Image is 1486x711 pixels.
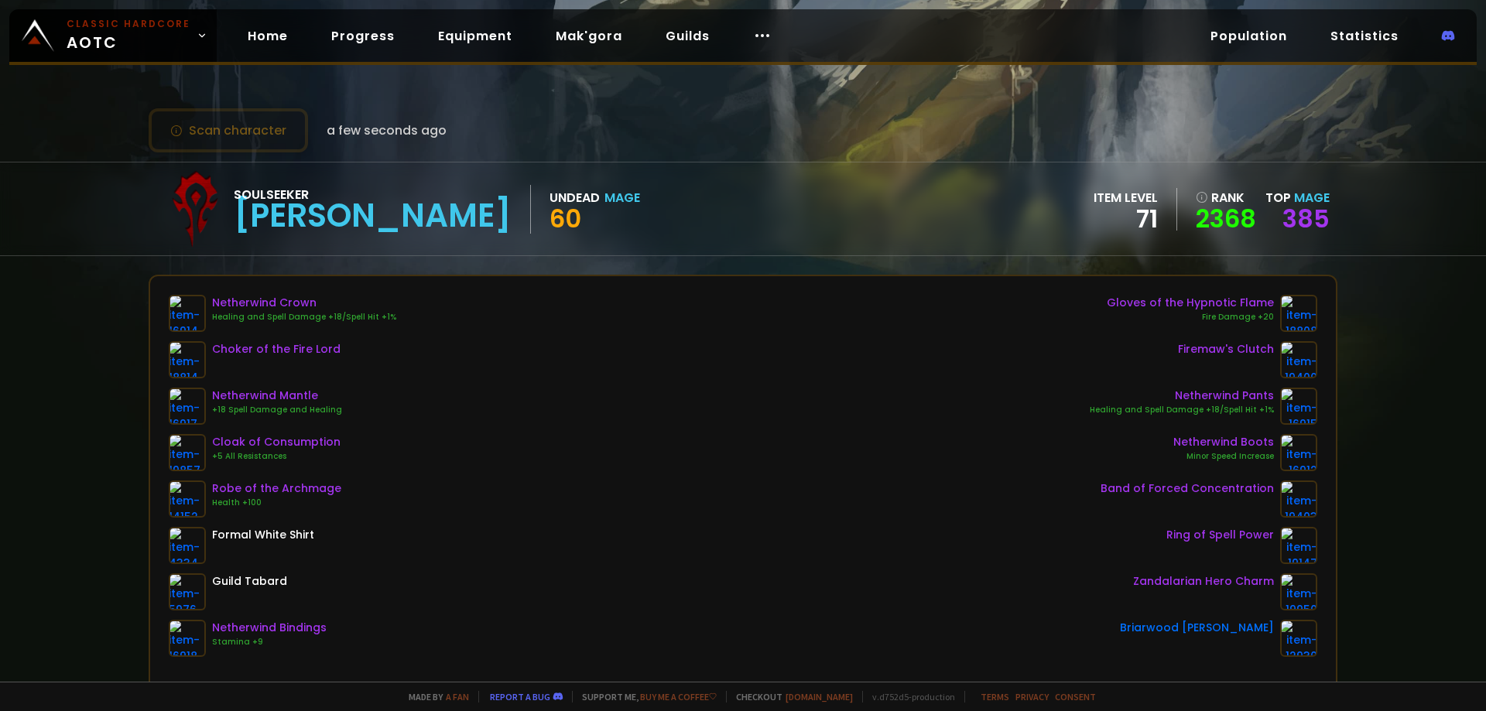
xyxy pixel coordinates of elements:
[235,20,300,52] a: Home
[1101,480,1274,497] div: Band of Forced Concentration
[212,404,342,416] div: +18 Spell Damage and Healing
[1107,295,1274,311] div: Gloves of the Hypnotic Flame
[399,691,469,702] span: Made by
[67,17,190,31] small: Classic Hardcore
[169,573,206,610] img: item-5976
[1280,527,1317,564] img: item-19147
[1173,434,1274,450] div: Netherwind Boots
[327,121,447,140] span: a few seconds ago
[234,204,512,227] div: [PERSON_NAME]
[212,527,314,543] div: Formal White Shirt
[550,201,581,236] span: 60
[212,388,342,404] div: Netherwind Mantle
[1094,188,1158,207] div: item level
[169,295,206,332] img: item-16914
[1120,620,1274,636] div: Briarwood [PERSON_NAME]
[1015,691,1049,702] a: Privacy
[212,434,341,450] div: Cloak of Consumption
[9,9,217,62] a: Classic HardcoreAOTC
[212,573,287,590] div: Guild Tabard
[1133,573,1274,590] div: Zandalarian Hero Charm
[1178,341,1274,357] div: Firemaw's Clutch
[169,620,206,657] img: item-16918
[169,341,206,378] img: item-18814
[726,691,853,702] span: Checkout
[1090,404,1274,416] div: Healing and Spell Damage +18/Spell Hit +1%
[1055,691,1096,702] a: Consent
[1196,188,1256,207] div: rank
[1280,341,1317,378] img: item-19400
[169,434,206,471] img: item-19857
[550,188,600,207] div: Undead
[862,691,955,702] span: v. d752d5 - production
[1282,201,1330,236] a: 385
[169,388,206,425] img: item-16917
[426,20,525,52] a: Equipment
[1280,573,1317,610] img: item-19950
[67,17,190,54] span: AOTC
[1198,20,1299,52] a: Population
[1318,20,1411,52] a: Statistics
[490,691,550,702] a: Report a bug
[640,691,717,702] a: Buy me a coffee
[1094,207,1158,231] div: 71
[234,185,512,204] div: Soulseeker
[1280,620,1317,657] img: item-12930
[786,691,853,702] a: [DOMAIN_NAME]
[212,311,396,323] div: Healing and Spell Damage +18/Spell Hit +1%
[1090,388,1274,404] div: Netherwind Pants
[212,636,327,648] div: Stamina +9
[169,527,206,564] img: item-4334
[319,20,407,52] a: Progress
[604,188,640,207] div: Mage
[212,620,327,636] div: Netherwind Bindings
[1294,189,1330,207] span: Mage
[169,480,206,518] img: item-14152
[653,20,722,52] a: Guilds
[1265,188,1330,207] div: Top
[149,108,308,152] button: Scan character
[212,480,341,497] div: Robe of the Archmage
[212,295,396,311] div: Netherwind Crown
[212,341,341,357] div: Choker of the Fire Lord
[212,497,341,509] div: Health +100
[446,691,469,702] a: a fan
[1280,480,1317,518] img: item-19403
[212,450,341,463] div: +5 All Resistances
[1280,295,1317,332] img: item-18808
[1173,450,1274,463] div: Minor Speed Increase
[1107,311,1274,323] div: Fire Damage +20
[543,20,635,52] a: Mak'gora
[1280,388,1317,425] img: item-16915
[572,691,717,702] span: Support me,
[981,691,1009,702] a: Terms
[1196,207,1256,231] a: 2368
[1280,434,1317,471] img: item-16912
[1166,527,1274,543] div: Ring of Spell Power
